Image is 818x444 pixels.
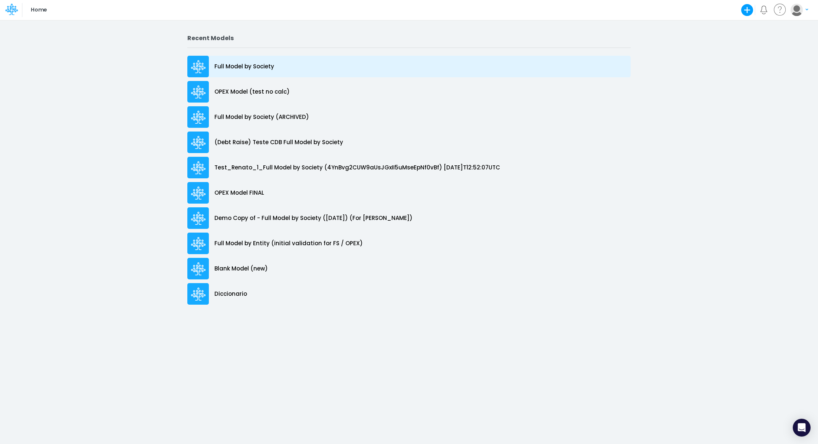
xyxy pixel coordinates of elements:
p: Test_Renato_1_Full Model by Society (4YnBvg2CUW9aUsJGxII5uMseEpNf0vBf) [DATE]T12:52:07UTC [214,163,500,172]
a: Blank Model (new) [187,256,631,281]
p: Blank Model (new) [214,265,268,273]
a: Notifications [759,6,768,14]
a: OPEX Model (test no calc) [187,79,631,104]
p: Home [31,6,47,14]
a: OPEX Model FINAL [187,180,631,205]
a: Full Model by Society [187,54,631,79]
p: OPEX Model FINAL [214,189,264,197]
p: Full Model by Society [214,62,274,71]
p: OPEX Model (test no calc) [214,88,290,96]
a: Full Model by Society (ARCHIVED) [187,104,631,130]
p: Full Model by Society (ARCHIVED) [214,113,309,121]
a: Diccionario [187,281,631,307]
p: (Debt Raise) Teste CDB Full Model by Society [214,138,343,147]
a: (Debt Raise) Teste CDB Full Model by Society [187,130,631,155]
a: Full Model by Entity (initial validation for FS / OPEX) [187,231,631,256]
h2: Recent Models [187,35,631,42]
p: Diccionario [214,290,247,298]
p: Full Model by Entity (initial validation for FS / OPEX) [214,239,363,248]
a: Demo Copy of - Full Model by Society ([DATE]) (For [PERSON_NAME]) [187,205,631,231]
div: Open Intercom Messenger [793,419,811,437]
a: Test_Renato_1_Full Model by Society (4YnBvg2CUW9aUsJGxII5uMseEpNf0vBf) [DATE]T12:52:07UTC [187,155,631,180]
p: Demo Copy of - Full Model by Society ([DATE]) (For [PERSON_NAME]) [214,214,413,223]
